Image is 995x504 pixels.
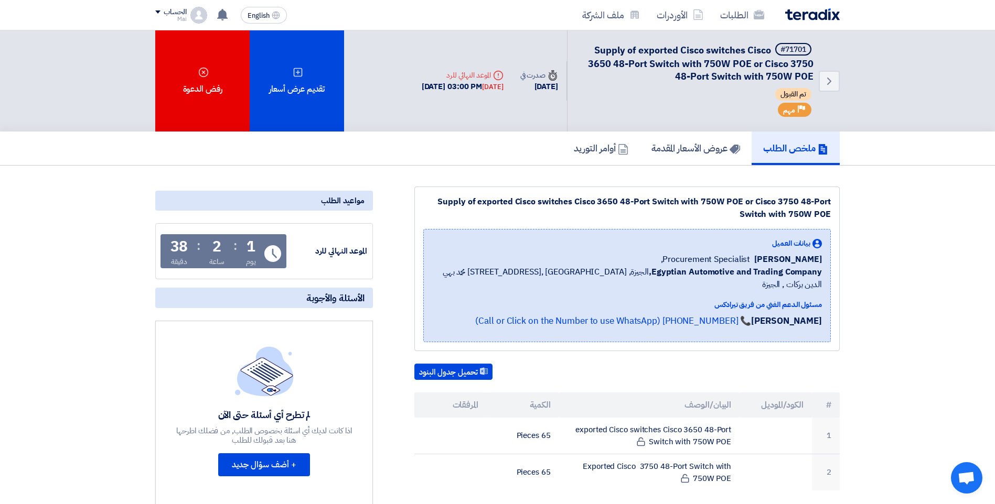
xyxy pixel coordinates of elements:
td: 2 [812,454,840,491]
a: الأوردرات [648,3,712,27]
h5: أوامر التوريد [574,142,628,154]
div: الحساب [164,8,186,17]
td: Exported Cisco 3750 48-Port Switch with 750W POE [559,454,740,491]
img: Teradix logo [785,8,840,20]
div: ساعة [209,256,224,267]
h5: عروض الأسعار المقدمة [651,142,740,154]
span: English [248,12,270,19]
div: الموعد النهائي للرد [422,70,504,81]
div: Supply of exported Cisco switches Cisco 3650 48-Port Switch with 750W POE or Cisco 3750 48-Port S... [423,195,831,221]
th: # [812,392,840,418]
th: المرفقات [414,392,487,418]
a: ملف الشركة [574,3,648,27]
a: ملخص الطلب [752,132,840,165]
div: دقيقة [171,256,187,267]
span: الجيزة, [GEOGRAPHIC_DATA] ,[STREET_ADDRESS] محمد بهي الدين بركات , الجيزة [432,266,822,291]
span: Procurement Specialist, [661,253,751,266]
span: تم القبول [775,88,811,101]
div: : [197,236,200,255]
div: Mai [155,16,186,22]
td: exported Cisco switches Cisco 3650 48-Port Switch with 750W POE [559,418,740,454]
th: الكمية [487,392,559,418]
div: 2 [212,239,221,254]
div: #71701 [780,46,806,53]
span: مهم [783,105,795,115]
span: [PERSON_NAME] [754,253,822,266]
button: تحميل جدول البنود [414,364,493,380]
div: : [233,236,237,255]
div: مواعيد الطلب [155,191,373,211]
div: تقديم عرض أسعار [250,30,344,132]
div: اذا كانت لديك أي اسئلة بخصوص الطلب, من فضلك اطرحها هنا بعد قبولك للطلب [175,426,354,445]
div: 1 [247,239,255,254]
img: empty_state_list.svg [235,346,294,396]
div: Open chat [951,462,982,494]
button: + أضف سؤال جديد [218,453,310,476]
b: Egyptian Automotive and Trading Company, [649,266,822,278]
td: 65 Pieces [487,454,559,491]
span: بيانات العميل [772,238,810,249]
h5: ملخص الطلب [763,142,828,154]
div: [DATE] [482,82,503,92]
span: Supply of exported Cisco switches Cisco 3650 48-Port Switch with 750W POE or Cisco 3750 48-Port S... [588,43,814,83]
td: 1 [812,418,840,454]
button: English [241,7,287,24]
th: البيان/الوصف [559,392,740,418]
div: صدرت في [520,70,558,81]
div: يوم [246,256,256,267]
h5: Supply of exported Cisco switches Cisco 3650 48-Port Switch with 750W POE or Cisco 3750 48-Port S... [580,43,814,83]
div: 38 [170,239,188,254]
div: لم تطرح أي أسئلة حتى الآن [175,409,354,421]
div: [DATE] 03:00 PM [422,81,504,93]
a: عروض الأسعار المقدمة [640,132,752,165]
img: profile_test.png [190,7,207,24]
div: الموعد النهائي للرد [288,245,367,257]
td: 65 Pieces [487,418,559,454]
div: مسئول الدعم الفني من فريق تيرادكس [432,299,822,310]
a: الطلبات [712,3,773,27]
div: [DATE] [520,81,558,93]
a: أوامر التوريد [562,132,640,165]
strong: [PERSON_NAME] [751,314,822,327]
a: 📞 [PHONE_NUMBER] (Call or Click on the Number to use WhatsApp) [475,314,751,327]
span: الأسئلة والأجوبة [306,292,365,304]
th: الكود/الموديل [740,392,812,418]
div: رفض الدعوة [155,30,250,132]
